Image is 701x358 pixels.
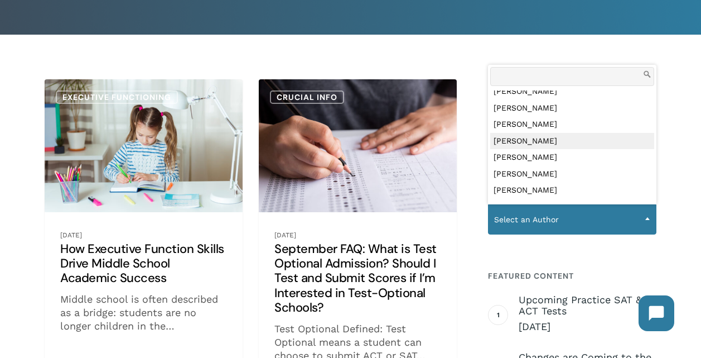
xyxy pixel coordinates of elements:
span: Select an Author [489,208,656,231]
iframe: Chatbot [627,284,685,342]
li: [PERSON_NAME] [490,133,654,150]
span: [DATE] [519,320,656,333]
span: Upcoming Practice SAT & ACT Tests [519,294,656,317]
li: [PERSON_NAME] [490,100,654,117]
a: Executive Functioning [56,90,178,104]
h4: Featured Content [488,266,656,286]
li: [PERSON_NAME] [490,166,654,183]
li: [PERSON_NAME] [490,149,654,166]
a: Upcoming Practice SAT & ACT Tests [DATE] [519,294,656,333]
li: [PERSON_NAME] [490,199,654,216]
span: Select an Author [488,204,656,235]
li: [PERSON_NAME] [490,116,654,133]
a: Crucial Info [270,90,344,104]
li: [PERSON_NAME] [490,182,654,199]
li: [PERSON_NAME] [490,83,654,100]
